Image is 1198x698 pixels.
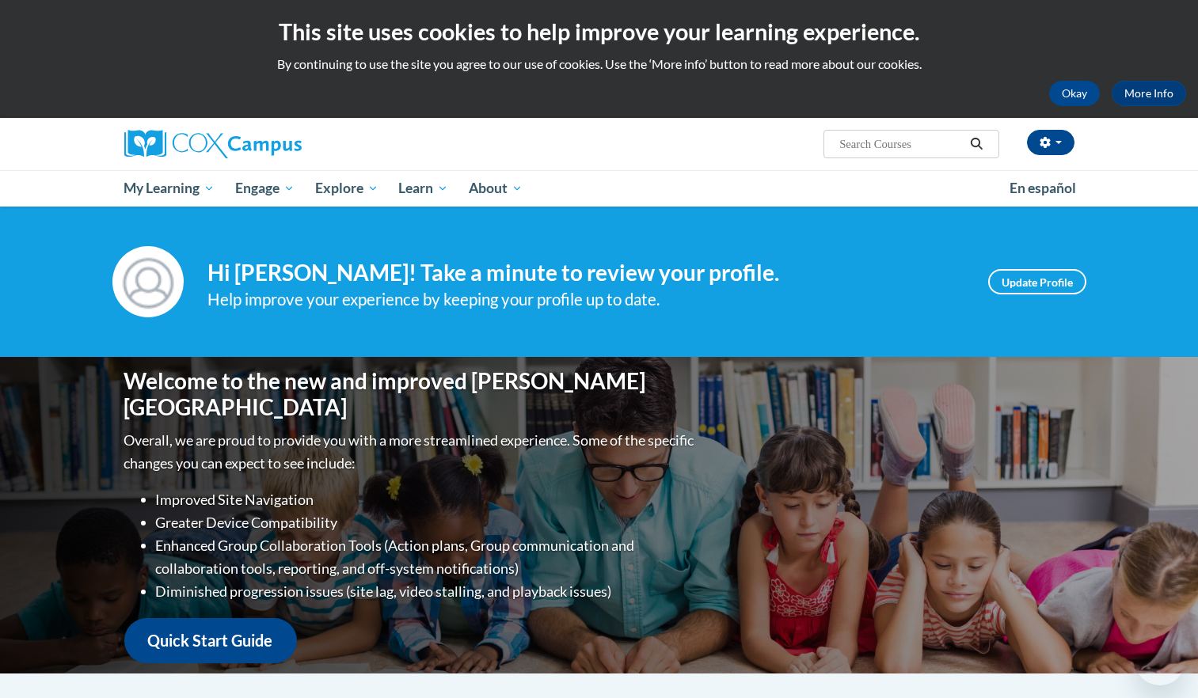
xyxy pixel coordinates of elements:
span: My Learning [124,179,215,198]
a: En español [999,172,1086,205]
img: Profile Image [112,246,184,317]
button: Account Settings [1027,130,1074,155]
iframe: Button to launch messaging window [1135,635,1185,685]
a: Explore [305,170,389,207]
li: Improved Site Navigation [156,488,698,511]
button: Okay [1049,81,1100,106]
a: Update Profile [988,269,1086,294]
a: Quick Start Guide [124,618,297,663]
a: Learn [388,170,458,207]
span: En español [1010,180,1076,196]
li: Enhanced Group Collaboration Tools (Action plans, Group communication and collaboration tools, re... [156,534,698,580]
div: Help improve your experience by keeping your profile up to date. [207,286,964,313]
span: Explore [315,179,378,198]
a: About [458,170,533,207]
input: Search Courses [838,135,964,154]
h4: Hi [PERSON_NAME]! Take a minute to review your profile. [207,260,964,286]
span: Learn [398,179,448,198]
span: Engage [235,179,295,198]
a: Engage [225,170,305,207]
img: Cox Campus [124,130,302,158]
h1: Welcome to the new and improved [PERSON_NAME][GEOGRAPHIC_DATA] [124,368,698,421]
a: My Learning [114,170,226,207]
div: Main menu [101,170,1098,207]
li: Diminished progression issues (site lag, video stalling, and playback issues) [156,580,698,603]
span: About [469,179,523,198]
a: More Info [1112,81,1186,106]
p: Overall, we are proud to provide you with a more streamlined experience. Some of the specific cha... [124,429,698,475]
li: Greater Device Compatibility [156,511,698,534]
p: By continuing to use the site you agree to our use of cookies. Use the ‘More info’ button to read... [12,55,1186,73]
a: Cox Campus [124,130,425,158]
h2: This site uses cookies to help improve your learning experience. [12,16,1186,47]
button: Search [964,135,988,154]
